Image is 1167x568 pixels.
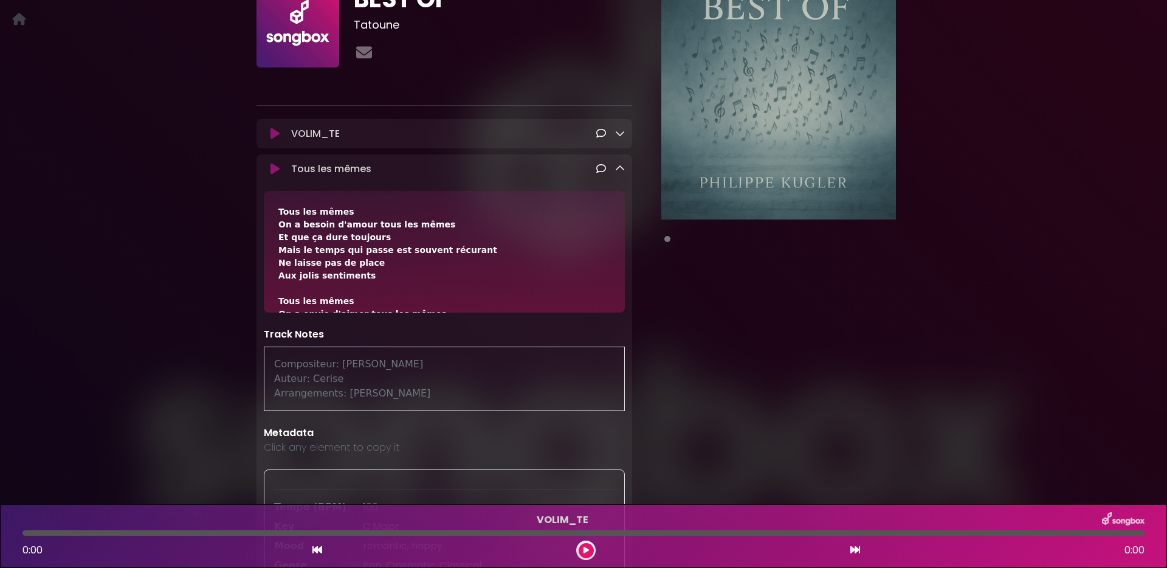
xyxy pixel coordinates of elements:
[291,126,596,141] p: VOLIM_TE
[264,426,625,440] p: Metadata
[22,513,1102,527] p: VOLIM_TE
[363,500,378,514] span: 100
[22,543,43,557] span: 0:00
[264,440,625,455] p: Click any element to copy it
[264,347,625,411] div: Compositeur: [PERSON_NAME] Auteur: Cerise Arrangements: [PERSON_NAME]
[264,327,625,342] p: Track Notes
[1102,512,1145,528] img: songbox-logo-white.png
[1124,543,1145,558] span: 0:00
[291,162,596,176] p: Tous les mêmes
[267,500,356,514] div: Tempo (BPM)
[354,18,632,32] h3: Tatoune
